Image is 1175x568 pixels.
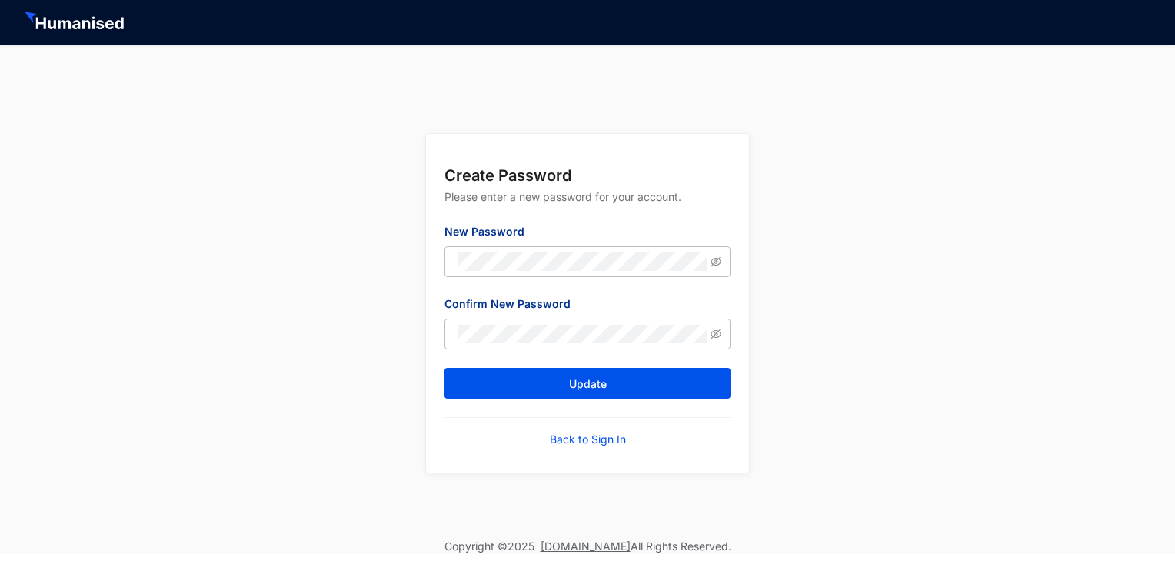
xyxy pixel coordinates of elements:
input: New Password [458,252,707,271]
a: [DOMAIN_NAME] [541,540,631,553]
span: Update [569,376,607,392]
a: Back to Sign In [550,432,626,447]
p: Copyright © 2025 All Rights Reserved. [444,539,731,554]
span: eye-invisible [711,256,721,267]
p: Please enter a new password for your account. [444,186,731,223]
img: HeaderHumanisedNameIcon.51e74e20af0cdc04d39a069d6394d6d9.svg [25,12,127,33]
p: Create Password [444,165,731,186]
label: Confirm New Password [444,296,581,312]
label: New Password [444,223,535,240]
span: eye-invisible [711,329,721,339]
button: Update [444,368,731,399]
input: Confirm New Password [458,325,707,343]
